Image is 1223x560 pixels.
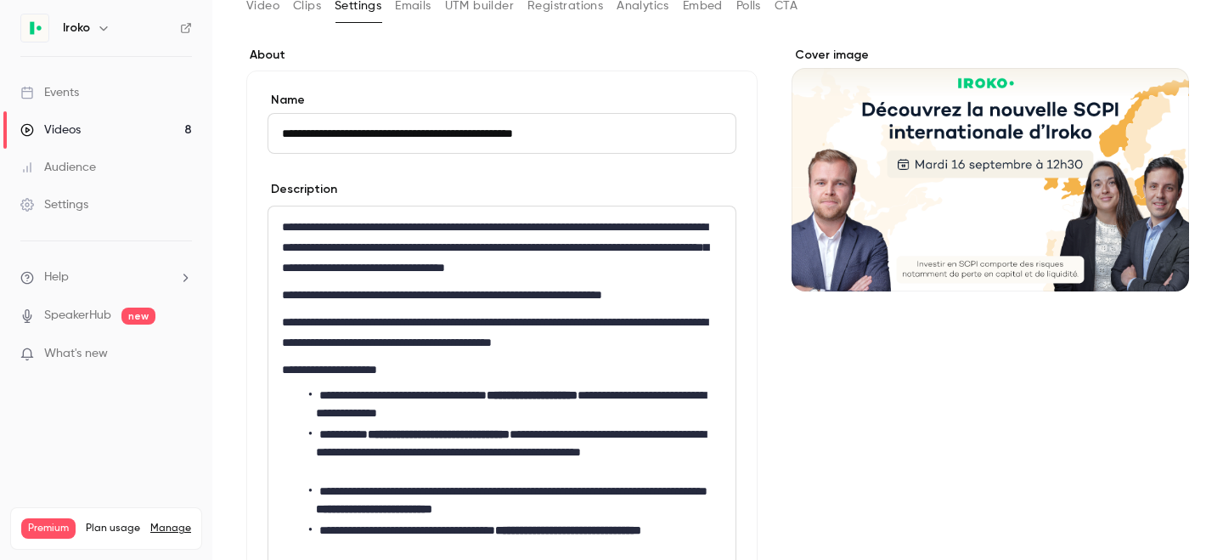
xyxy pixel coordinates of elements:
[121,308,155,325] span: new
[20,159,96,176] div: Audience
[268,92,736,109] label: Name
[150,522,191,535] a: Manage
[63,20,90,37] h6: Iroko
[20,196,88,213] div: Settings
[86,522,140,535] span: Plan usage
[172,347,192,362] iframe: Noticeable Trigger
[246,47,758,64] label: About
[792,47,1189,291] section: Cover image
[20,269,192,286] li: help-dropdown-opener
[21,518,76,539] span: Premium
[44,345,108,363] span: What's new
[20,122,81,139] div: Videos
[44,269,69,286] span: Help
[268,181,337,198] label: Description
[44,307,111,325] a: SpeakerHub
[792,47,1189,64] label: Cover image
[21,14,48,42] img: Iroko
[20,84,79,101] div: Events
